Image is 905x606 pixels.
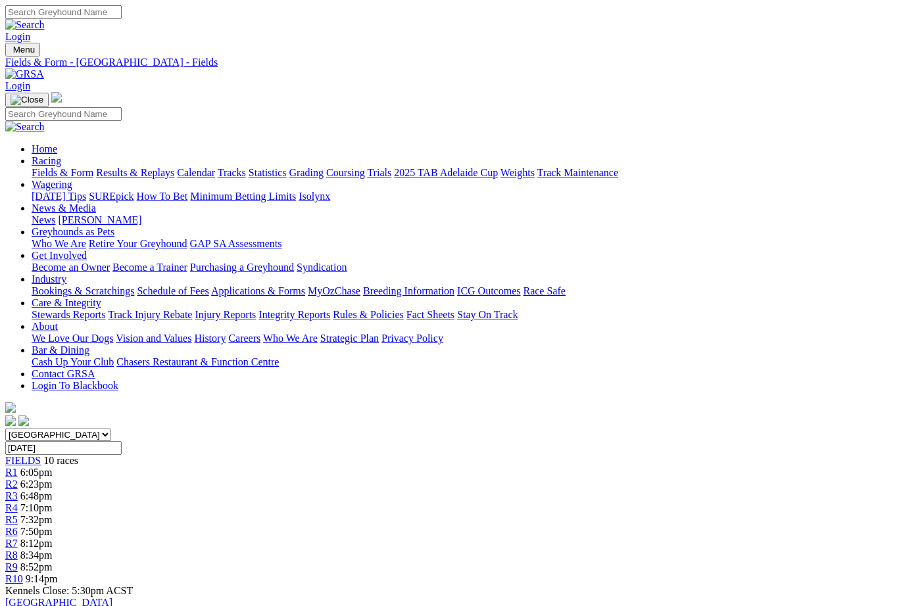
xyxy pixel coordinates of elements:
a: Syndication [297,262,347,273]
a: Trials [367,167,391,178]
a: Purchasing a Greyhound [190,262,294,273]
a: Isolynx [299,191,330,202]
a: Login [5,80,30,91]
a: SUREpick [89,191,134,202]
a: [DATE] Tips [32,191,86,202]
a: Stewards Reports [32,309,105,320]
button: Toggle navigation [5,43,40,57]
a: Bar & Dining [32,344,89,356]
a: Retire Your Greyhound [89,238,187,249]
div: Fields & Form - [GEOGRAPHIC_DATA] - Fields [5,57,900,68]
a: R1 [5,467,18,478]
span: 8:52pm [20,561,53,572]
a: Industry [32,273,66,285]
a: Race Safe [523,285,565,296]
div: Wagering [32,191,900,202]
span: 8:12pm [20,538,53,549]
div: Get Involved [32,262,900,273]
span: 10 races [43,455,78,466]
a: Who We Are [32,238,86,249]
a: History [194,333,226,344]
a: Coursing [326,167,365,178]
a: R10 [5,573,23,584]
a: Greyhounds as Pets [32,226,114,237]
a: Weights [501,167,535,178]
a: Care & Integrity [32,297,101,308]
a: Schedule of Fees [137,285,208,296]
a: Become a Trainer [112,262,187,273]
a: FIELDS [5,455,41,466]
img: logo-grsa-white.png [51,92,62,103]
div: Bar & Dining [32,356,900,368]
a: Get Involved [32,250,87,261]
a: R6 [5,526,18,537]
a: R9 [5,561,18,572]
div: Industry [32,285,900,297]
a: Statistics [249,167,287,178]
span: 6:05pm [20,467,53,478]
a: Breeding Information [363,285,454,296]
a: R4 [5,502,18,513]
img: Close [11,95,43,105]
a: About [32,321,58,332]
span: 7:10pm [20,502,53,513]
a: Wagering [32,179,72,190]
a: Minimum Betting Limits [190,191,296,202]
a: Calendar [177,167,215,178]
a: Fields & Form [32,167,93,178]
a: R2 [5,478,18,490]
a: ICG Outcomes [457,285,520,296]
a: Rules & Policies [333,309,404,320]
a: [PERSON_NAME] [58,214,141,225]
a: Home [32,143,57,154]
span: 6:48pm [20,490,53,501]
a: R3 [5,490,18,501]
img: Search [5,19,45,31]
a: News [32,214,55,225]
span: 7:32pm [20,514,53,525]
a: Vision and Values [116,333,191,344]
a: R5 [5,514,18,525]
span: 7:50pm [20,526,53,537]
a: We Love Our Dogs [32,333,113,344]
img: logo-grsa-white.png [5,402,16,413]
div: News & Media [32,214,900,226]
div: Racing [32,167,900,179]
a: Tracks [218,167,246,178]
a: Injury Reports [195,309,256,320]
a: Chasers Restaurant & Function Centre [116,356,279,367]
a: Strategic Plan [320,333,379,344]
img: GRSA [5,68,44,80]
a: News & Media [32,202,96,214]
img: twitter.svg [18,415,29,426]
a: Bookings & Scratchings [32,285,134,296]
a: R8 [5,549,18,561]
a: MyOzChase [308,285,360,296]
a: Applications & Forms [211,285,305,296]
a: Racing [32,155,61,166]
span: Menu [13,45,35,55]
img: facebook.svg [5,415,16,426]
a: R7 [5,538,18,549]
span: 6:23pm [20,478,53,490]
a: Integrity Reports [258,309,330,320]
a: How To Bet [137,191,188,202]
input: Select date [5,441,122,455]
a: Results & Replays [96,167,174,178]
a: Contact GRSA [32,368,95,379]
a: Become an Owner [32,262,110,273]
input: Search [5,107,122,121]
input: Search [5,5,122,19]
a: Fact Sheets [406,309,454,320]
a: GAP SA Assessments [190,238,282,249]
